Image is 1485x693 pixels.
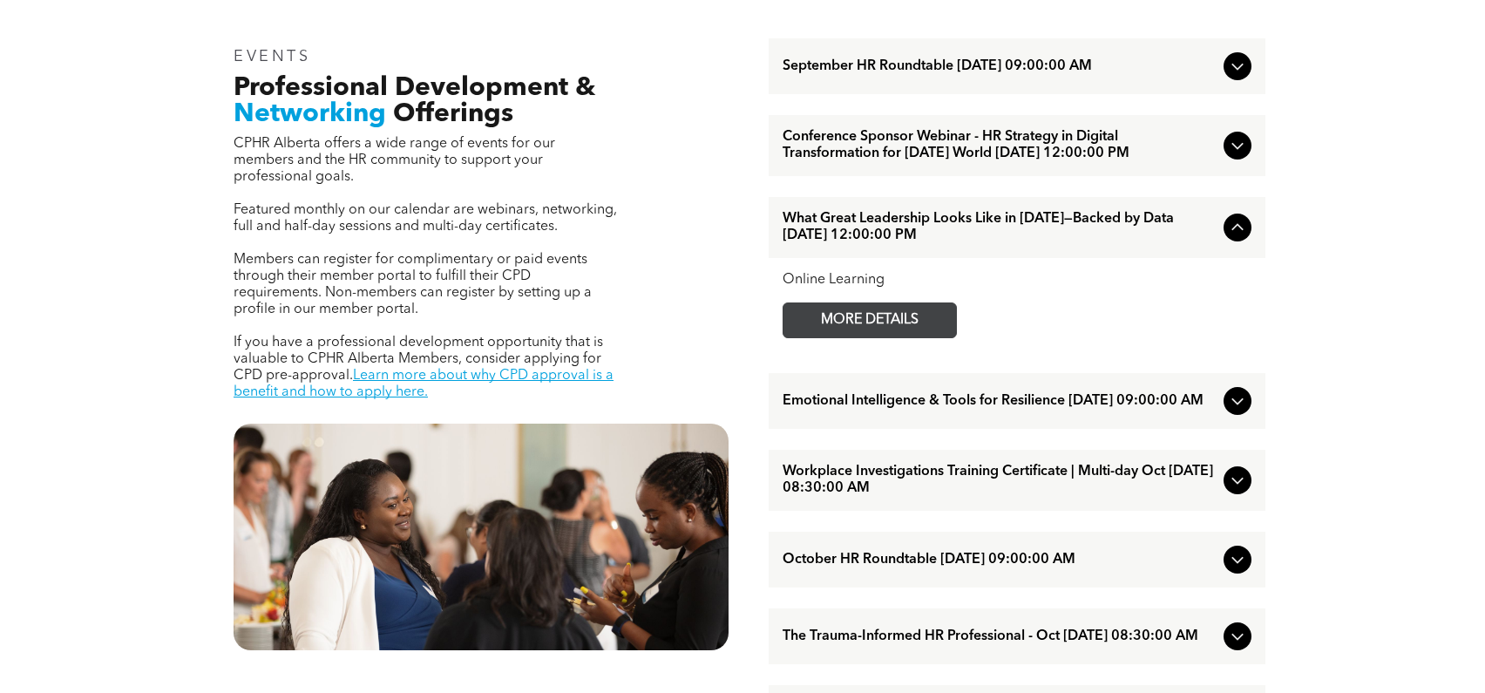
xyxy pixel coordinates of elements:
[783,129,1217,162] span: Conference Sponsor Webinar - HR Strategy in Digital Transformation for [DATE] World [DATE] 12:00:...
[234,369,614,399] a: Learn more about why CPD approval is a benefit and how to apply here.
[801,303,939,337] span: MORE DETAILS
[234,336,603,383] span: If you have a professional development opportunity that is valuable to CPHR Alberta Members, cons...
[783,211,1217,244] span: What Great Leadership Looks Like in [DATE]—Backed by Data [DATE] 12:00:00 PM
[234,101,386,127] span: Networking
[783,552,1217,568] span: October HR Roundtable [DATE] 09:00:00 AM
[234,49,311,65] span: EVENTS
[783,464,1217,497] span: Workplace Investigations Training Certificate | Multi-day Oct [DATE] 08:30:00 AM
[234,137,555,184] span: CPHR Alberta offers a wide range of events for our members and the HR community to support your p...
[783,628,1217,645] span: The Trauma-Informed HR Professional - Oct [DATE] 08:30:00 AM
[783,272,1251,289] div: Online Learning
[393,101,513,127] span: Offerings
[234,75,595,101] span: Professional Development &
[783,393,1217,410] span: Emotional Intelligence & Tools for Resilience [DATE] 09:00:00 AM
[234,253,592,316] span: Members can register for complimentary or paid events through their member portal to fulfill thei...
[783,302,957,338] a: MORE DETAILS
[234,203,617,234] span: Featured monthly on our calendar are webinars, networking, full and half-day sessions and multi-d...
[783,58,1217,75] span: September HR Roundtable [DATE] 09:00:00 AM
